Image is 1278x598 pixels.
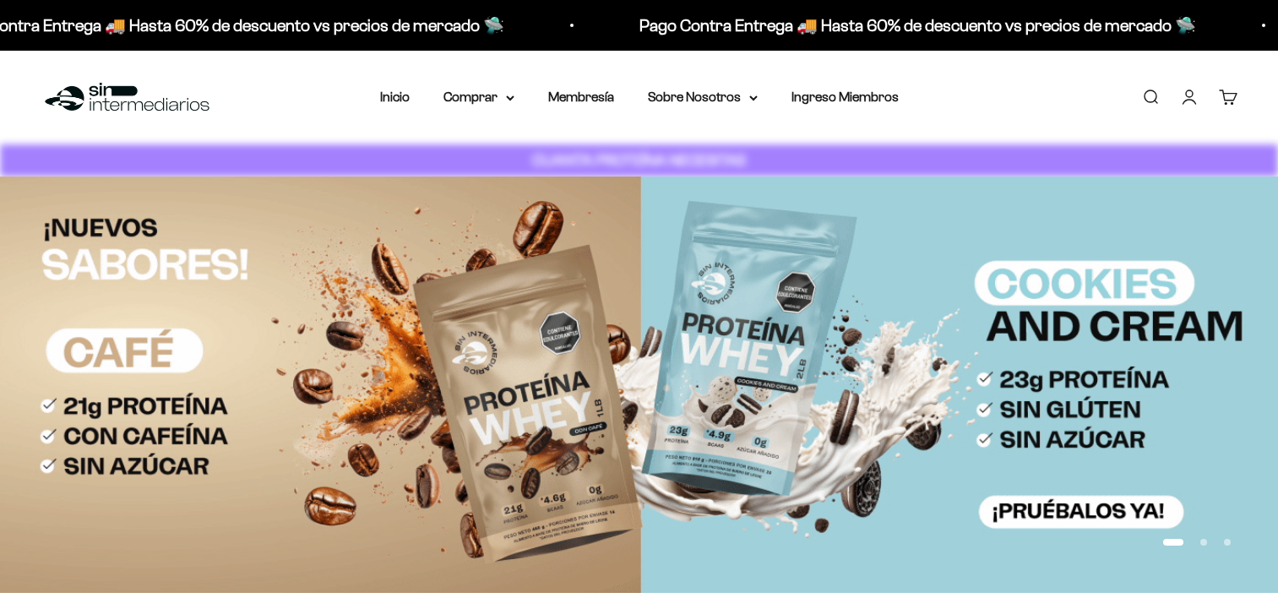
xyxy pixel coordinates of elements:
[648,86,758,108] summary: Sobre Nosotros
[380,90,410,104] a: Inicio
[443,86,514,108] summary: Comprar
[532,151,746,169] strong: CUANTA PROTEÍNA NECESITAS
[634,12,1191,39] p: Pago Contra Entrega 🚚 Hasta 60% de descuento vs precios de mercado 🛸
[548,90,614,104] a: Membresía
[791,90,899,104] a: Ingreso Miembros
